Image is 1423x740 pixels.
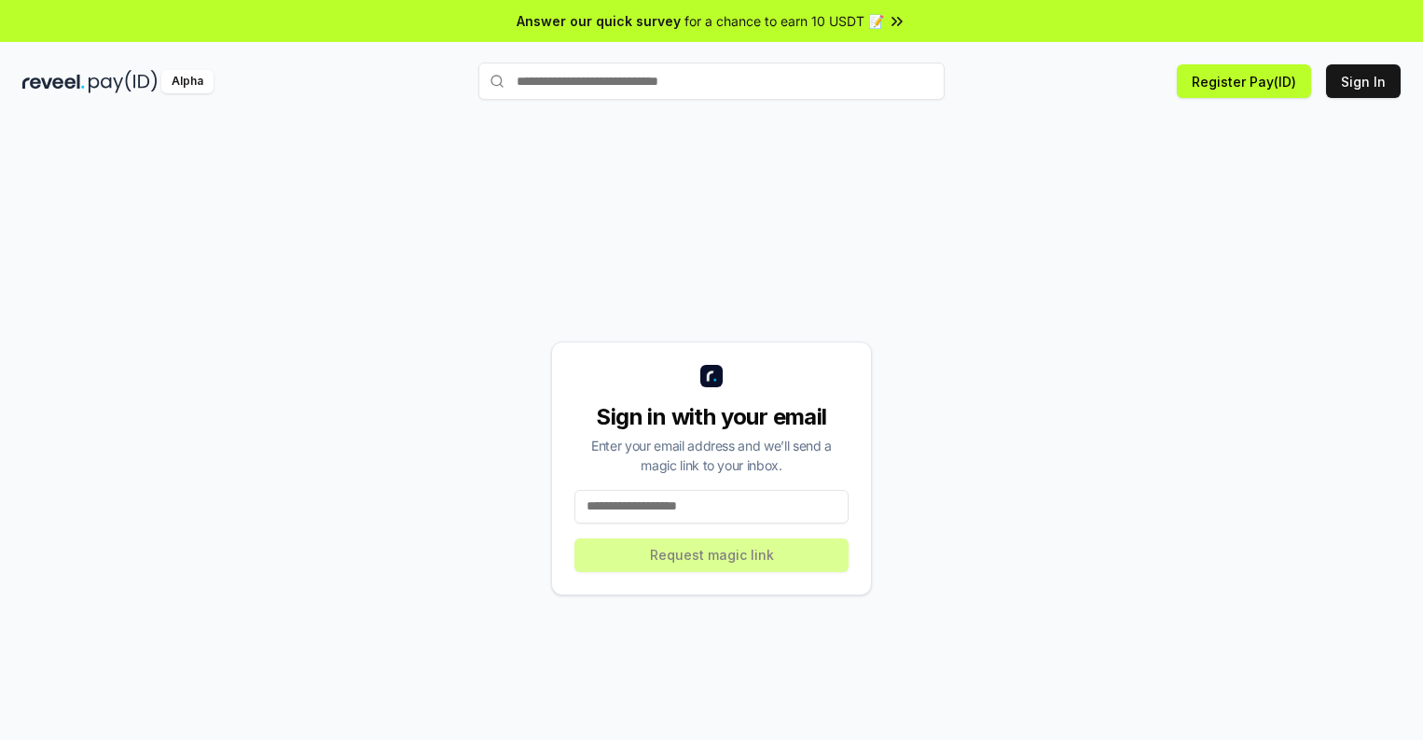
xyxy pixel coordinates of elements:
div: Sign in with your email [574,402,849,432]
img: logo_small [700,365,723,387]
div: Alpha [161,70,214,93]
span: Answer our quick survey [517,11,681,31]
button: Sign In [1326,64,1401,98]
span: for a chance to earn 10 USDT 📝 [684,11,884,31]
div: Enter your email address and we’ll send a magic link to your inbox. [574,436,849,475]
img: reveel_dark [22,70,85,93]
img: pay_id [89,70,158,93]
button: Register Pay(ID) [1177,64,1311,98]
